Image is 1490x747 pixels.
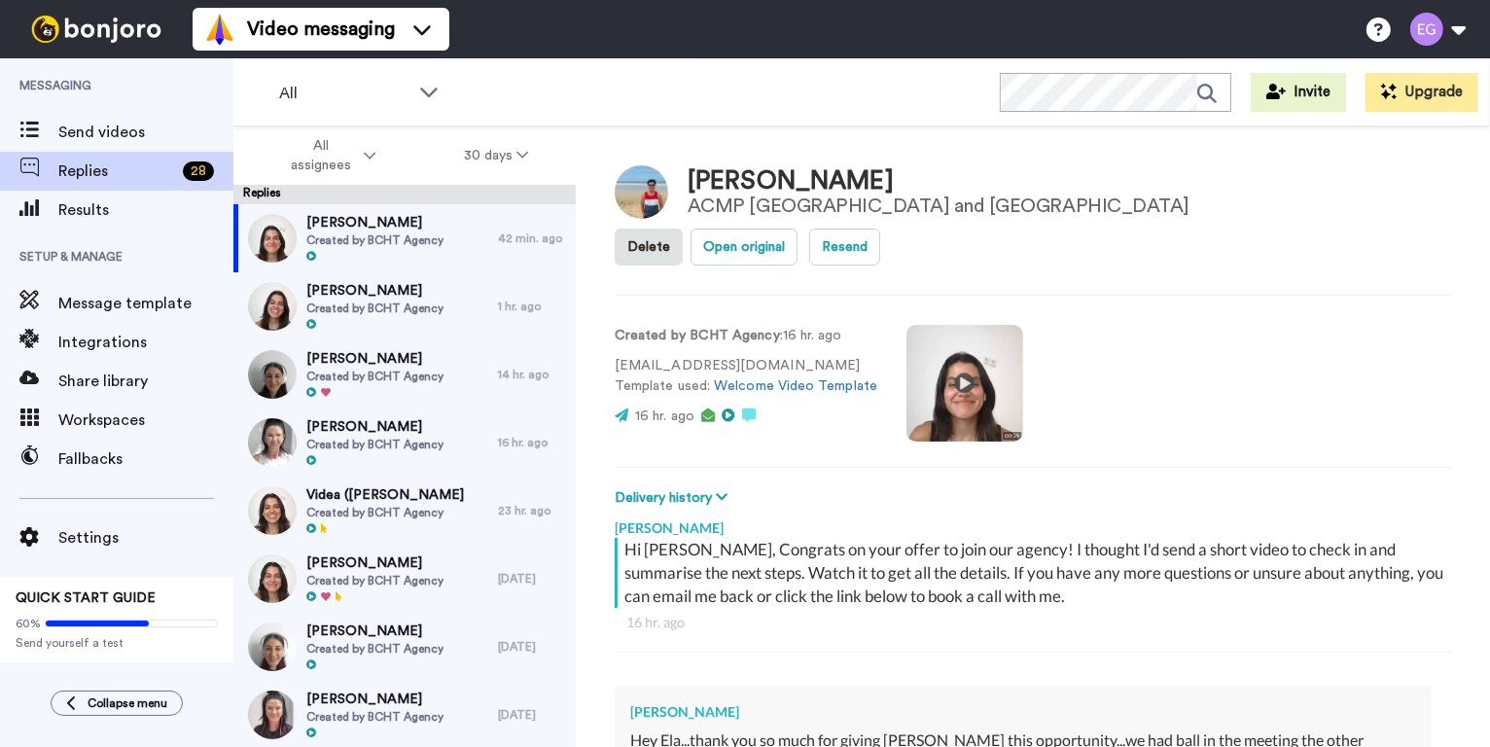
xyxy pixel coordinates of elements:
[306,232,443,248] span: Created by BCHT Agency
[498,571,566,587] div: [DATE]
[281,136,360,175] span: All assignees
[248,486,297,535] img: 4d5c68cb-79c8-4dcc-af87-62a366b1ecfa-thumb.jpg
[58,160,175,183] span: Replies
[233,409,576,477] a: [PERSON_NAME]Created by BCHT Agency16 hr. ago
[306,437,443,452] span: Created by BCHT Agency
[498,299,566,314] div: 1 hr. ago
[498,435,566,450] div: 16 hr. ago
[809,229,880,266] button: Resend
[626,613,1439,632] div: 16 hr. ago
[233,185,576,204] div: Replies
[248,691,297,739] img: a5d2f446-4731-41ba-a947-27d967f40a5b-thumb.jpg
[58,121,233,144] span: Send videos
[306,690,443,709] span: [PERSON_NAME]
[58,331,233,354] span: Integrations
[306,417,443,437] span: [PERSON_NAME]
[233,340,576,409] a: [PERSON_NAME]Created by BCHT Agency14 hr. ago
[306,369,443,384] span: Created by BCHT Agency
[16,591,156,605] span: QUICK START GUIDE
[306,213,443,232] span: [PERSON_NAME]
[635,409,694,423] span: 16 hr. ago
[248,214,297,263] img: c13aabf4-1309-446c-a278-8622dde2755a-thumb.jpg
[233,204,576,272] a: [PERSON_NAME]Created by BCHT Agency42 min. ago
[237,128,420,183] button: All assignees
[279,82,409,105] span: All
[1251,73,1346,112] button: Invite
[247,16,395,43] span: Video messaging
[306,301,443,316] span: Created by BCHT Agency
[420,138,573,173] button: 30 days
[306,281,443,301] span: [PERSON_NAME]
[16,616,41,631] span: 60%
[1366,73,1478,112] button: Upgrade
[688,167,1189,196] div: [PERSON_NAME]
[233,477,576,545] a: Videa ([PERSON_NAME]Created by BCHT Agency23 hr. ago
[691,229,798,266] button: Open original
[248,282,297,331] img: 9569ad69-5d82-4553-9a7a-0e30780cf888-thumb.jpg
[58,370,233,393] span: Share library
[23,16,169,43] img: bj-logo-header-white.svg
[233,272,576,340] a: [PERSON_NAME]Created by BCHT Agency1 hr. ago
[204,14,235,45] img: vm-color.svg
[630,702,1416,722] div: [PERSON_NAME]
[498,707,566,723] div: [DATE]
[58,292,233,315] span: Message template
[306,622,443,641] span: [PERSON_NAME]
[498,503,566,518] div: 23 hr. ago
[306,505,464,520] span: Created by BCHT Agency
[88,695,167,711] span: Collapse menu
[615,487,733,509] button: Delivery history
[51,691,183,716] button: Collapse menu
[615,356,877,397] p: [EMAIL_ADDRESS][DOMAIN_NAME] Template used:
[306,641,443,657] span: Created by BCHT Agency
[248,350,297,399] img: 5a1b0e11-faf9-4298-a9f1-228084d18f9f-thumb.jpg
[498,367,566,382] div: 14 hr. ago
[306,573,443,588] span: Created by BCHT Agency
[248,418,297,467] img: b76caa37-52c2-4092-ad6b-6bdaaf170f81-thumb.jpg
[58,447,233,471] span: Fallbacks
[714,379,877,393] a: Welcome Video Template
[248,554,297,603] img: 26ba9222-460c-4102-ae06-c1720f1f8fb7-thumb.jpg
[615,326,877,346] p: : 16 hr. ago
[498,639,566,655] div: [DATE]
[306,485,464,505] span: Videa ([PERSON_NAME]
[498,231,566,246] div: 42 min. ago
[306,349,443,369] span: [PERSON_NAME]
[248,622,297,671] img: 8bf3795a-7948-404e-a877-fc2f6c4346ec-thumb.jpg
[58,198,233,222] span: Results
[624,538,1446,608] div: Hi [PERSON_NAME], Congrats on your offer to join our agency! I thought I'd send a short video to ...
[615,165,668,219] img: Image of Tegan Worland
[58,526,233,550] span: Settings
[16,635,218,651] span: Send yourself a test
[615,509,1451,538] div: [PERSON_NAME]
[233,613,576,681] a: [PERSON_NAME]Created by BCHT Agency[DATE]
[615,329,780,342] strong: Created by BCHT Agency
[688,196,1189,217] div: ACMP [GEOGRAPHIC_DATA] and [GEOGRAPHIC_DATA]
[183,161,214,181] div: 28
[58,409,233,432] span: Workspaces
[233,545,576,613] a: [PERSON_NAME]Created by BCHT Agency[DATE]
[306,709,443,725] span: Created by BCHT Agency
[615,229,683,266] button: Delete
[306,553,443,573] span: [PERSON_NAME]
